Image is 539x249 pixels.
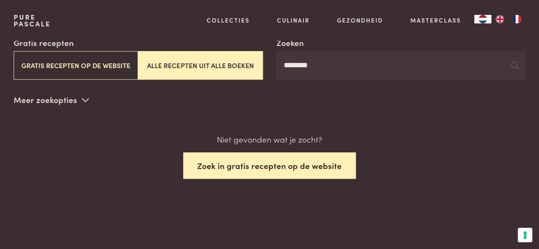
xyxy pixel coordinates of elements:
button: Alle recepten uit alle boeken [138,51,262,80]
a: PurePascale [14,14,51,27]
a: NL [474,15,491,23]
ul: Language list [491,15,525,23]
a: Masterclass [410,16,461,25]
a: EN [491,15,508,23]
button: Uw voorkeuren voor toestemming voor trackingtechnologieën [518,228,532,242]
label: Gratis recepten [14,37,74,49]
a: Collecties [207,16,250,25]
div: Language [474,15,491,23]
button: Gratis recepten op de website [14,51,138,80]
a: FR [508,15,525,23]
button: Zoek in gratis recepten op de website [183,152,356,179]
aside: Language selected: Nederlands [474,15,525,23]
a: Gezondheid [337,16,383,25]
p: Niet gevonden wat je zocht? [217,133,322,146]
label: Zoeken [276,37,303,49]
p: Meer zoekopties [14,94,89,106]
a: Culinair [277,16,310,25]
